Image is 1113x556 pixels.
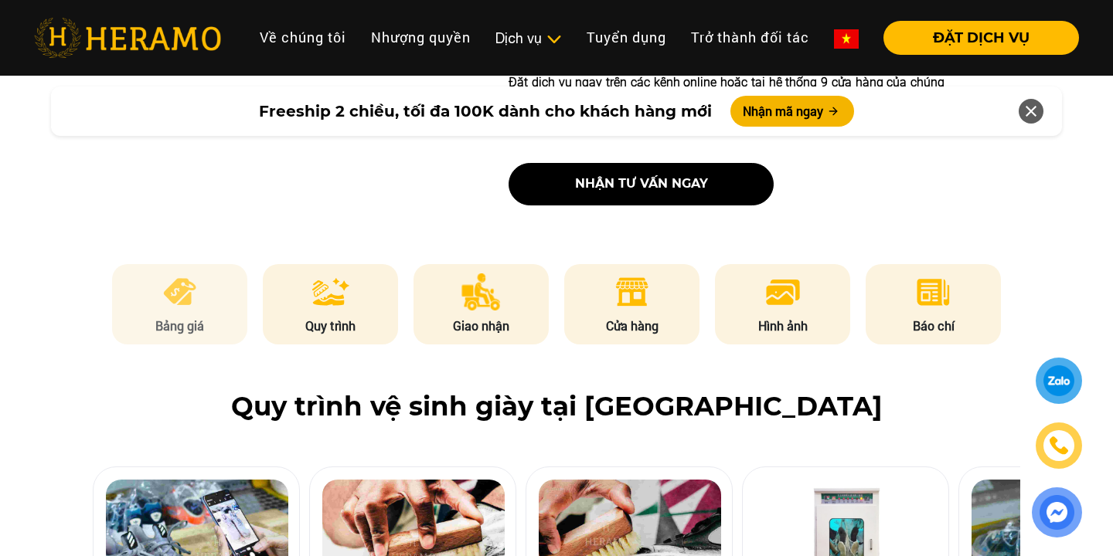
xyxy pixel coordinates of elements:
h2: Quy trình vệ sinh giày tại [GEOGRAPHIC_DATA] [34,391,1079,422]
a: Trở thành đối tác [679,21,822,54]
img: subToggleIcon [546,32,562,47]
img: heramo-logo.png [34,18,221,58]
img: pricing.png [161,273,199,310]
p: Báo chí [866,317,1002,335]
p: Hình ảnh [715,317,851,335]
img: delivery.png [461,273,502,310]
a: Tuyển dụng [574,21,679,54]
img: phone-icon [1050,437,1068,454]
a: Về chúng tôi [247,21,359,54]
button: ĐẶT DỊCH VỤ [883,21,1079,55]
p: Giao nhận [414,317,550,335]
img: image.png [764,273,802,310]
p: Cửa hàng [564,317,700,335]
button: nhận tư vấn ngay [509,163,774,205]
p: Bảng giá [112,317,248,335]
span: Freeship 2 chiều, tối đa 100K dành cho khách hàng mới [259,100,712,123]
a: ĐẶT DỊCH VỤ [871,31,1079,45]
p: Quy trình [263,317,399,335]
div: Dịch vụ [495,28,562,49]
img: process.png [312,273,349,310]
img: store.png [613,273,651,310]
img: vn-flag.png [834,29,859,49]
img: news.png [914,273,952,310]
a: phone-icon [1038,425,1080,466]
a: Nhượng quyền [359,21,483,54]
button: Nhận mã ngay [730,96,854,127]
